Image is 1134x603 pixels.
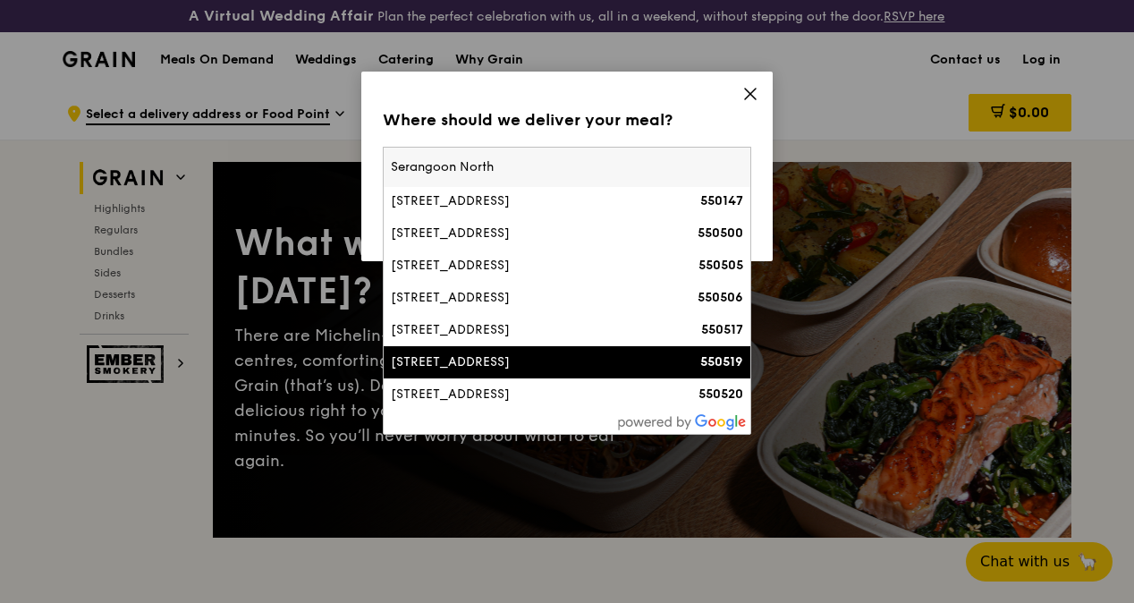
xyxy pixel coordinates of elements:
strong: 550147 [700,193,743,208]
div: [STREET_ADDRESS] [391,257,656,275]
strong: 550520 [698,386,743,402]
strong: 550517 [701,322,743,337]
div: [STREET_ADDRESS] [391,353,656,371]
strong: 550505 [698,258,743,273]
div: [STREET_ADDRESS] [391,386,656,403]
div: [STREET_ADDRESS] [391,192,656,210]
img: powered-by-google.60e8a832.png [618,414,747,430]
strong: 550519 [700,354,743,369]
strong: 550500 [698,225,743,241]
div: [STREET_ADDRESS] [391,225,656,242]
div: [STREET_ADDRESS] [391,321,656,339]
div: [STREET_ADDRESS] [391,289,656,307]
div: Where should we deliver your meal? [383,107,751,132]
strong: 550506 [698,290,743,305]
